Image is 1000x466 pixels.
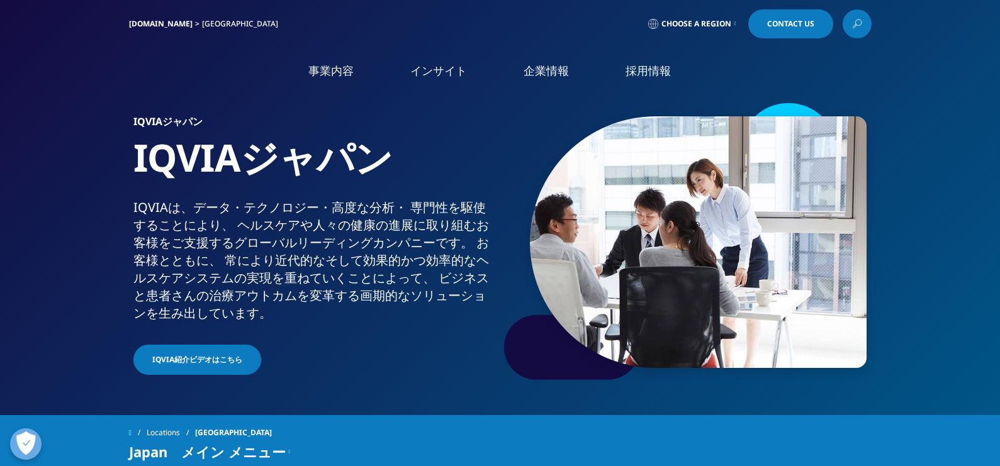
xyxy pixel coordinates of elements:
[235,44,872,104] nav: Primary
[308,63,354,79] a: 事業内容
[133,116,495,134] h6: IQVIAジャパン
[133,345,261,375] a: IQVIA紹介ビデオはこちら
[767,20,814,28] span: Contact Us
[129,444,286,459] span: Japan メイン メニュー
[195,421,272,444] span: [GEOGRAPHIC_DATA]
[10,428,42,460] button: 優先設定センターを開く
[661,19,731,29] span: Choose a Region
[530,116,867,368] img: 873_asian-businesspeople-meeting-in-office.jpg
[133,134,495,199] h1: IQVIAジャパン
[152,354,242,365] span: IQVIA紹介ビデオはこちら
[147,421,195,444] a: Locations
[524,63,569,79] a: 企業情報
[410,63,467,79] a: インサイト
[133,199,495,322] div: IQVIAは、​データ・​テクノロジー・​高度な​分析・​ 専門性を​駆使する​ことに​より、​ ヘルスケアや​人々の​健康の​進展に​取り組む​お客様を​ご支援​する​グローバル​リーディング...
[129,18,193,29] a: [DOMAIN_NAME]
[626,63,671,79] a: 採用情報
[202,19,283,29] div: [GEOGRAPHIC_DATA]
[748,9,833,38] a: Contact Us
